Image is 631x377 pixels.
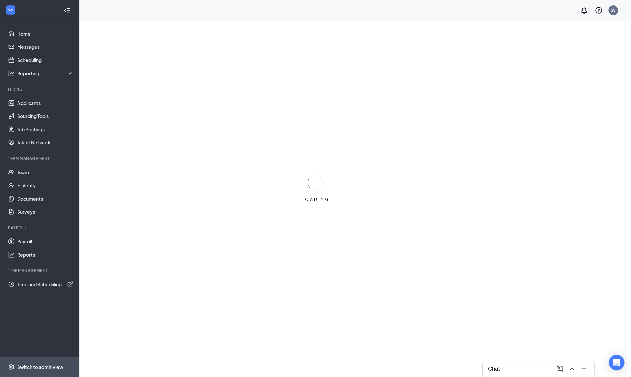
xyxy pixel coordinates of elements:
[17,205,74,218] a: Surveys
[17,110,74,123] a: Sourcing Tools
[8,364,15,370] svg: Settings
[299,197,332,202] div: LOADING
[555,363,565,374] button: ComposeMessage
[578,363,589,374] button: Minimize
[595,6,603,14] svg: QuestionInfo
[17,364,63,370] div: Switch to admin view
[7,7,14,13] svg: WorkstreamLogo
[17,166,74,179] a: Team
[17,27,74,40] a: Home
[17,53,74,67] a: Scheduling
[567,363,577,374] button: ChevronUp
[17,235,74,248] a: Payroll
[17,248,74,261] a: Reports
[17,278,74,291] a: Time and SchedulingExternalLink
[17,179,74,192] a: E-Verify
[556,365,564,373] svg: ComposeMessage
[8,268,72,273] div: TIME MANAGEMENT
[568,365,576,373] svg: ChevronUp
[8,225,72,231] div: Payroll
[488,365,500,372] h3: Chat
[17,70,74,77] div: Reporting
[8,86,72,92] div: Hiring
[8,70,15,77] svg: Analysis
[580,365,588,373] svg: Minimize
[17,123,74,136] a: Job Postings
[611,7,616,13] div: SS
[8,156,72,161] div: Team Management
[17,192,74,205] a: Documents
[17,136,74,149] a: Talent Network
[17,40,74,53] a: Messages
[580,6,588,14] svg: Notifications
[609,355,624,370] div: Open Intercom Messenger
[64,7,70,14] svg: Collapse
[17,96,74,110] a: Applicants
